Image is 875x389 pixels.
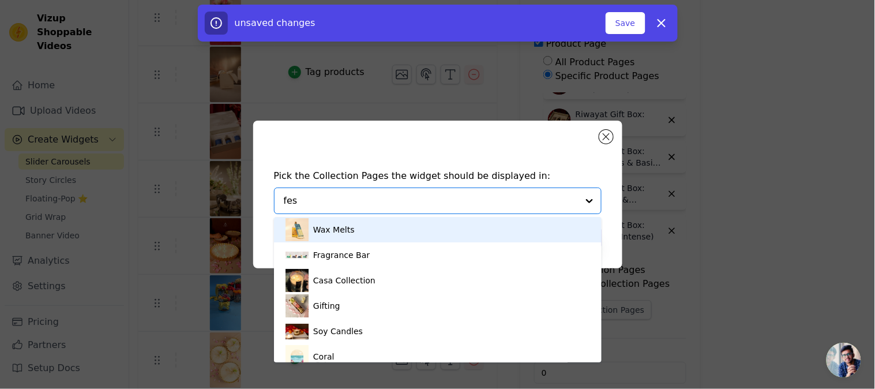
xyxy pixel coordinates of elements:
img: collection: [286,218,309,241]
h4: Pick the Collection Pages the widget should be displayed in: [274,169,602,183]
div: Wax Melts [313,217,355,242]
img: collection: [286,345,309,368]
div: Open chat [827,343,861,377]
div: Soy Candles [313,319,363,344]
img: collection: [286,320,309,343]
button: Close modal [599,130,613,144]
div: Coral [313,344,335,369]
div: Fragrance Bar [313,242,370,268]
div: Casa Collection [313,268,375,293]
img: collection: [286,294,309,317]
button: Save [606,12,645,34]
span: unsaved changes [235,17,316,28]
input: Search for collection pages [284,194,578,208]
img: collection: [286,244,309,267]
img: collection: [286,269,309,292]
div: Gifting [313,293,340,319]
